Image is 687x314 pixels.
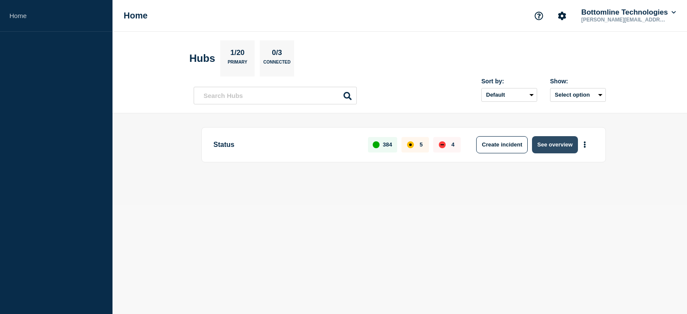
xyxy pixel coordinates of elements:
button: See overview [532,136,578,153]
div: up [373,141,380,148]
div: Show: [550,78,606,85]
input: Search Hubs [194,87,357,104]
button: Select option [550,88,606,102]
p: 384 [383,141,392,148]
div: Sort by: [481,78,537,85]
p: 4 [451,141,454,148]
div: down [439,141,446,148]
button: Bottomline Technologies [580,8,678,17]
p: Connected [263,60,290,69]
h1: Home [124,11,148,21]
button: Create incident [476,136,528,153]
p: Status [213,136,358,153]
p: 1/20 [227,49,248,60]
h2: Hubs [189,52,215,64]
div: affected [407,141,414,148]
p: 5 [419,141,423,148]
p: 0/3 [269,49,286,60]
button: Support [530,7,548,25]
select: Sort by [481,88,537,102]
p: [PERSON_NAME][EMAIL_ADDRESS][PERSON_NAME][DOMAIN_NAME] [580,17,669,23]
button: More actions [579,137,590,152]
p: Primary [228,60,247,69]
button: Account settings [553,7,571,25]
